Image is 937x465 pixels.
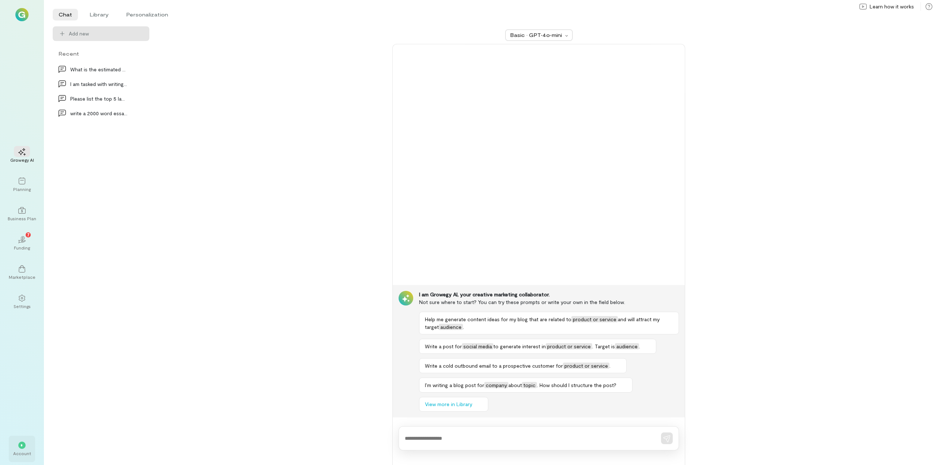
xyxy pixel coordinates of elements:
[70,80,127,88] div: I am tasked with writing a proposal for a new SCA…
[70,95,127,102] div: Please list the top 5 landlord friendly counties,…
[493,343,546,349] span: to generate interest in
[419,291,679,298] div: I am Growegy AI, your creative marketing collaborator.
[508,382,522,388] span: about
[9,201,35,227] a: Business Plan
[419,397,488,412] button: View more in Library
[9,274,36,280] div: Marketplace
[70,109,127,117] div: write a 2000 word essay about the electoral colle…
[510,31,563,39] div: Basic · GPT‑4o‑mini
[27,231,30,238] span: 7
[9,436,35,462] div: *Account
[425,382,484,388] span: I’m writing a blog post for
[69,30,143,37] span: Add new
[13,450,31,456] div: Account
[419,312,679,334] button: Help me generate content ideas for my blog that are related toproduct or serviceand will attract ...
[609,363,611,369] span: .
[14,303,31,309] div: Settings
[419,358,627,373] button: Write a cold outbound email to a prospective customer forproduct or service.
[53,9,78,20] li: Chat
[484,382,508,388] span: company
[615,343,639,349] span: audience
[419,298,679,306] div: Not sure where to start? You can try these prompts or write your own in the field below.
[53,50,149,57] div: Recent
[463,324,464,330] span: .
[462,343,493,349] span: social media
[522,382,537,388] span: topic
[13,186,31,192] div: Planning
[546,343,592,349] span: product or service
[14,245,30,251] div: Funding
[9,142,35,169] a: Growegy AI
[120,9,174,20] li: Personalization
[425,343,462,349] span: Write a post for
[571,316,618,322] span: product or service
[419,339,656,354] button: Write a post forsocial mediato generate interest inproduct or service. Target isaudience.
[8,215,36,221] div: Business Plan
[639,343,640,349] span: .
[10,157,34,163] div: Growegy AI
[9,230,35,256] a: Funding
[563,363,609,369] span: product or service
[9,289,35,315] a: Settings
[425,363,563,369] span: Write a cold outbound email to a prospective customer for
[84,9,115,20] li: Library
[425,316,571,322] span: Help me generate content ideas for my blog that are related to
[9,259,35,286] a: Marketplace
[419,378,632,393] button: I’m writing a blog post forcompanyabouttopic. How should I structure the post?
[9,172,35,198] a: Planning
[592,343,615,349] span: . Target is
[439,324,463,330] span: audience
[425,401,472,408] span: View more in Library
[537,382,616,388] span: . How should I structure the post?
[870,3,914,10] span: Learn how it works
[70,65,127,73] div: What is the estimated high price for crypto curre…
